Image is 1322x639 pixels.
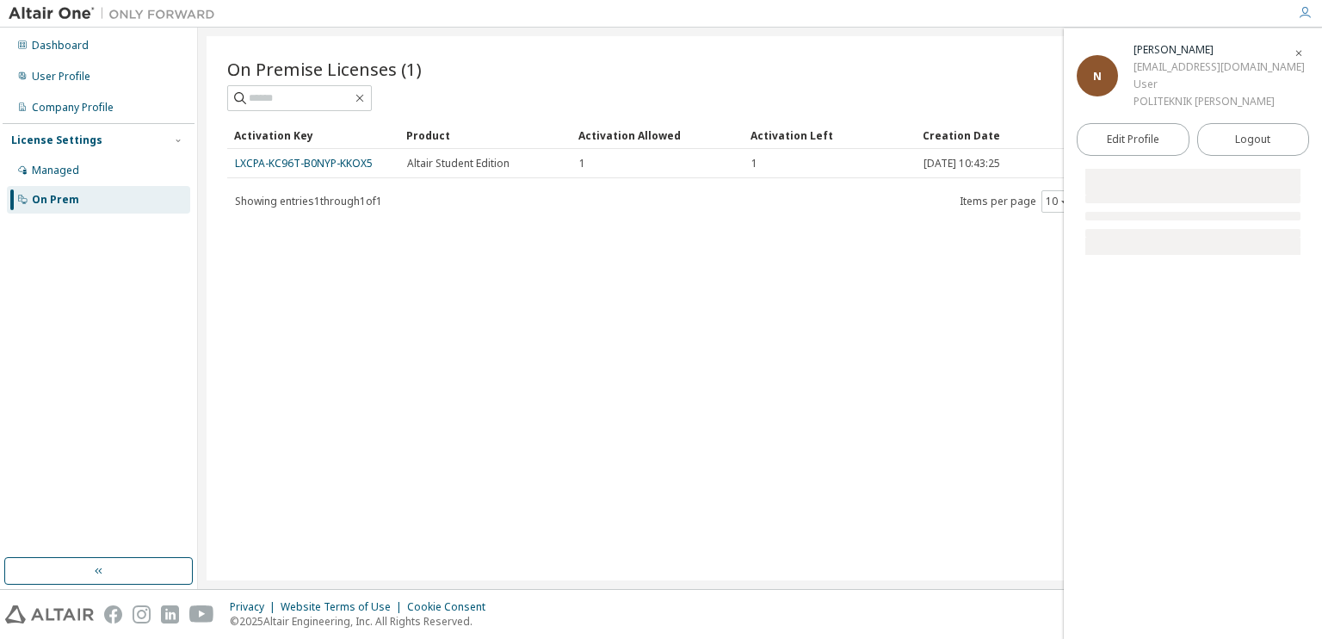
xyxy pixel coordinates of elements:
span: [DATE] 10:43:25 [924,157,1000,171]
div: Managed [32,164,79,177]
span: Edit Profile [1107,133,1159,146]
div: POLITEKNIK [PERSON_NAME] [1134,93,1305,110]
img: facebook.svg [104,605,122,623]
img: youtube.svg [189,605,214,623]
button: Logout [1197,123,1310,156]
button: 10 [1046,195,1069,208]
span: Showing entries 1 through 1 of 1 [235,194,382,208]
div: Activation Key [234,121,392,149]
span: N [1093,69,1102,84]
span: Altair Student Edition [407,157,510,171]
span: On Premise Licenses (1) [227,57,422,81]
div: Activation Left [751,121,909,149]
span: 1 [579,157,585,171]
span: Items per page [960,190,1073,213]
div: On Prem [32,193,79,207]
div: Activation Allowed [578,121,737,149]
div: Dashboard [32,39,89,53]
p: © 2025 Altair Engineering, Inc. All Rights Reserved. [230,614,496,629]
div: Website Terms of Use [281,600,407,614]
span: Logout [1235,131,1270,148]
div: User Profile [32,70,90,84]
div: [EMAIL_ADDRESS][DOMAIN_NAME] [1134,59,1305,76]
div: Company Profile [32,101,114,115]
div: Product [406,121,565,149]
div: Privacy [230,600,281,614]
div: User [1134,76,1305,93]
span: 1 [751,157,757,171]
div: Nur Nadhirah [1134,41,1305,59]
div: Cookie Consent [407,600,496,614]
img: instagram.svg [133,605,151,623]
div: Creation Date [923,121,1217,149]
div: License Settings [11,133,102,147]
img: linkedin.svg [161,605,179,623]
img: Altair One [9,5,224,22]
a: Edit Profile [1077,123,1189,156]
img: altair_logo.svg [5,605,94,623]
a: LXCPA-KC96T-B0NYP-KKOX5 [235,156,373,171]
